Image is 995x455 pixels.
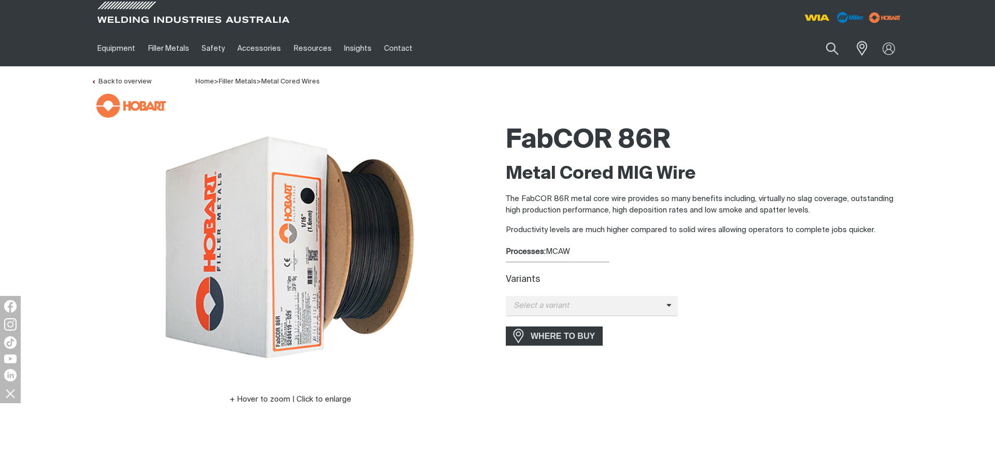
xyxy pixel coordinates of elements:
[288,31,338,66] a: Resources
[141,31,195,66] a: Filler Metals
[378,31,419,66] a: Contact
[815,36,850,61] button: Search products
[802,36,850,61] input: Product name or item number...
[4,354,17,363] img: YouTube
[524,328,602,345] span: WHERE TO BUY
[161,119,420,378] img: FabCOR 86R
[506,193,904,217] p: The FabCOR 86R metal core wire provides so many benefits including, virtually no slag coverage, o...
[866,10,904,25] img: miller
[91,31,141,66] a: Equipment
[4,318,17,331] img: Instagram
[257,78,261,85] span: >
[195,77,214,85] a: Home
[214,78,219,85] span: >
[506,275,540,284] label: Variants
[506,326,603,346] a: WHERE TO BUY
[2,385,19,402] img: hide socials
[506,224,904,236] p: Productivity levels are much higher compared to solid wires allowing operators to complete jobs q...
[506,163,904,186] h2: Metal Cored MIG Wire
[506,246,904,258] div: MCAW
[91,31,701,66] nav: Main
[223,393,358,406] button: Hover to zoom | Click to enlarge
[231,31,287,66] a: Accessories
[96,94,166,118] img: Hobart
[4,336,17,349] img: TikTok
[219,78,257,85] a: Filler Metals
[4,300,17,312] img: Facebook
[4,369,17,381] img: LinkedIn
[338,31,378,66] a: Insights
[91,78,151,85] a: Back to overview
[506,124,904,158] h1: FabCOR 86R
[261,78,320,85] a: Metal Cored Wires
[506,300,666,312] span: Select a variant
[195,31,231,66] a: Safety
[195,78,214,85] span: Home
[506,248,546,255] strong: Processes:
